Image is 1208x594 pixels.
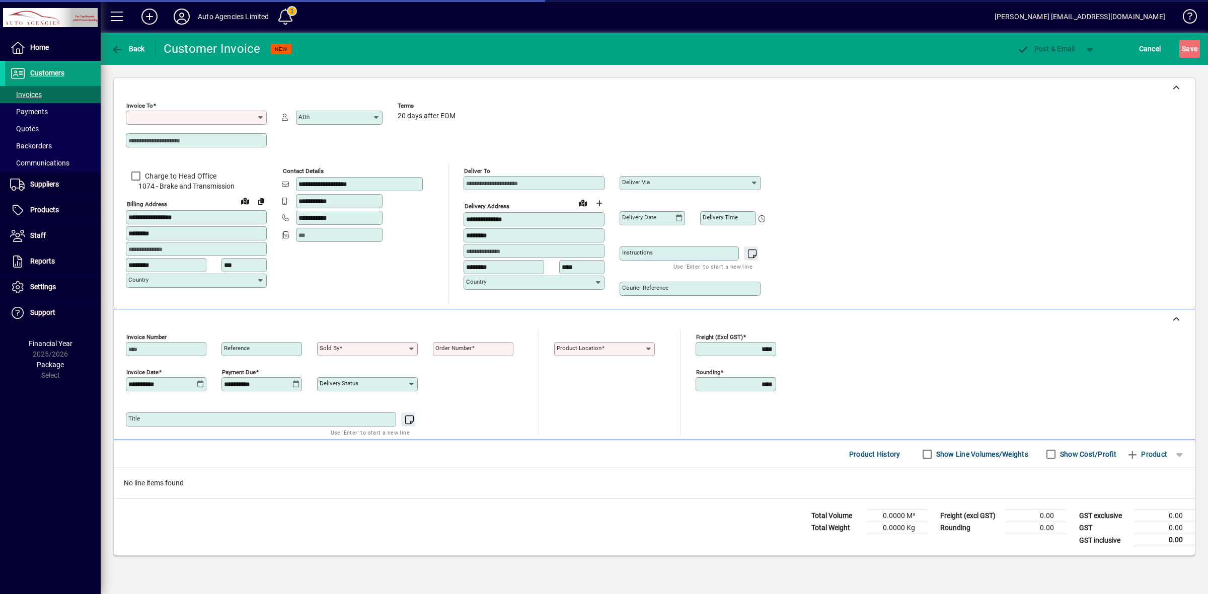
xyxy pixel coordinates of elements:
span: Products [30,206,59,214]
mat-label: Deliver via [622,179,650,186]
span: Staff [30,231,46,239]
mat-label: Reference [224,345,250,352]
mat-label: Instructions [622,249,653,256]
a: View on map [575,195,591,211]
a: Reports [5,249,101,274]
mat-hint: Use 'Enter' to start a new line [331,427,410,438]
span: Suppliers [30,180,59,188]
span: Package [37,361,64,369]
td: Total Weight [806,522,867,534]
button: Add [133,8,166,26]
span: Terms [398,103,458,109]
mat-label: Delivery time [703,214,738,221]
mat-label: Rounding [696,369,720,376]
mat-label: Attn [298,113,310,120]
td: 0.0000 Kg [867,522,927,534]
a: Support [5,300,101,325]
a: Knowledge Base [1175,2,1195,35]
button: Save [1179,40,1200,58]
mat-label: Sold by [320,345,339,352]
button: Product [1121,445,1172,463]
button: Cancel [1137,40,1164,58]
mat-label: Invoice To [126,102,153,109]
mat-label: Invoice date [126,369,159,376]
span: Cancel [1139,41,1161,57]
span: Product [1126,446,1167,462]
td: GST exclusive [1074,510,1135,522]
td: Total Volume [806,510,867,522]
span: NEW [275,46,287,52]
a: Backorders [5,137,101,154]
button: Copy to Delivery address [253,193,269,209]
span: Product History [849,446,900,462]
mat-label: Delivery status [320,380,358,387]
td: 0.00 [1135,510,1195,522]
div: No line items found [114,468,1195,498]
div: [PERSON_NAME] [EMAIL_ADDRESS][DOMAIN_NAME] [995,9,1165,25]
td: 0.00 [1135,522,1195,534]
span: Reports [30,257,55,265]
span: Customers [30,69,64,77]
td: GST inclusive [1074,534,1135,547]
mat-label: Freight (excl GST) [696,333,743,341]
button: Product History [845,445,904,463]
label: Show Cost/Profit [1058,449,1116,459]
span: ave [1182,41,1197,57]
span: Invoices [10,91,42,99]
span: P [1034,45,1039,53]
td: 0.00 [1006,510,1066,522]
mat-label: Payment due [222,369,256,376]
a: Suppliers [5,172,101,197]
button: Back [109,40,147,58]
td: GST [1074,522,1135,534]
button: Profile [166,8,198,26]
a: Payments [5,103,101,120]
button: Choose address [591,195,607,211]
span: Financial Year [29,340,72,348]
span: S [1182,45,1186,53]
mat-label: Invoice number [126,333,167,341]
span: Quotes [10,125,39,133]
mat-label: Delivery date [622,214,656,221]
mat-label: Deliver To [464,167,490,175]
a: Settings [5,275,101,300]
td: 0.00 [1135,534,1195,547]
td: Rounding [935,522,1006,534]
button: Post & Email [1012,40,1080,58]
a: Home [5,35,101,60]
mat-label: Product location [557,345,601,352]
div: Auto Agencies Limited [198,9,269,25]
div: Customer Invoice [164,41,261,57]
mat-label: Country [466,278,486,285]
mat-label: Country [128,276,148,283]
a: Staff [5,223,101,248]
span: 1074 - Brake and Transmission [126,181,267,192]
a: Invoices [5,86,101,103]
mat-hint: Use 'Enter' to start a new line [673,261,752,272]
td: Freight (excl GST) [935,510,1006,522]
span: Settings [30,283,56,291]
mat-label: Order number [435,345,472,352]
a: View on map [237,193,253,209]
app-page-header-button: Back [101,40,156,58]
span: Payments [10,108,48,116]
span: Communications [10,159,69,167]
span: Back [111,45,145,53]
mat-label: Title [128,415,140,422]
a: Communications [5,154,101,172]
mat-label: Courier Reference [622,284,668,291]
span: Home [30,43,49,51]
span: ost & Email [1017,45,1075,53]
td: 0.00 [1006,522,1066,534]
span: Support [30,308,55,316]
label: Charge to Head Office [143,171,216,181]
td: 0.0000 M³ [867,510,927,522]
a: Quotes [5,120,101,137]
span: 20 days after EOM [398,112,456,120]
a: Products [5,198,101,223]
label: Show Line Volumes/Weights [934,449,1028,459]
span: Backorders [10,142,52,150]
